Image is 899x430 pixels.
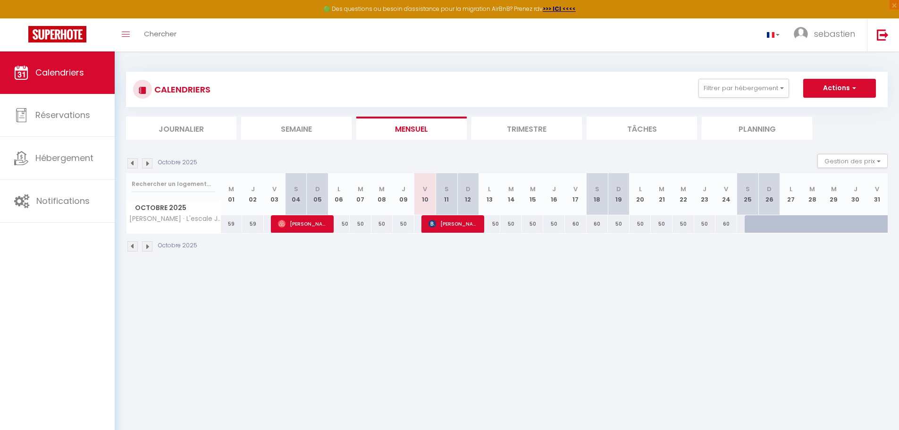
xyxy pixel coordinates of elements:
[803,79,876,98] button: Actions
[251,185,255,194] abbr: J
[587,117,697,140] li: Tâches
[128,215,222,222] span: [PERSON_NAME] · L'escale Joli appartement avec vue mer
[616,185,621,194] abbr: D
[587,173,608,215] th: 18
[500,173,522,215] th: 14
[715,215,737,233] div: 60
[328,215,350,233] div: 50
[587,215,608,233] div: 60
[630,173,651,215] th: 20
[126,117,236,140] li: Journalier
[866,173,888,215] th: 31
[877,29,889,41] img: logout
[358,185,363,194] abbr: M
[767,185,772,194] abbr: D
[36,195,90,207] span: Notifications
[414,173,436,215] th: 10
[241,117,352,140] li: Semaine
[608,215,630,233] div: 50
[672,215,694,233] div: 50
[530,185,536,194] abbr: M
[242,215,264,233] div: 59
[758,173,780,215] th: 26
[681,185,686,194] abbr: M
[278,215,328,233] span: [PERSON_NAME]
[508,185,514,194] abbr: M
[639,185,642,194] abbr: L
[817,154,888,168] button: Gestion des prix
[479,215,501,233] div: 50
[703,185,706,194] abbr: J
[595,185,599,194] abbr: S
[35,152,93,164] span: Hébergement
[790,185,792,194] abbr: L
[565,215,587,233] div: 60
[294,185,298,194] abbr: S
[809,185,815,194] abbr: M
[698,79,789,98] button: Filtrer par hébergement
[350,215,371,233] div: 50
[845,173,866,215] th: 30
[780,173,802,215] th: 27
[264,173,286,215] th: 03
[307,173,328,215] th: 05
[746,185,750,194] abbr: S
[651,173,672,215] th: 21
[379,185,385,194] abbr: M
[337,185,340,194] abbr: L
[573,185,578,194] abbr: V
[794,27,808,41] img: ...
[126,201,220,215] span: Octobre 2025
[144,29,176,39] span: Chercher
[158,158,197,167] p: Octobre 2025
[702,117,812,140] li: Planning
[466,185,471,194] abbr: D
[823,173,845,215] th: 29
[371,215,393,233] div: 50
[221,215,243,233] div: 59
[457,173,479,215] th: 12
[158,241,197,250] p: Octobre 2025
[479,173,501,215] th: 13
[402,185,405,194] abbr: J
[285,173,307,215] th: 04
[522,173,544,215] th: 15
[854,185,857,194] abbr: J
[831,185,837,194] abbr: M
[630,215,651,233] div: 50
[488,185,491,194] abbr: L
[724,185,728,194] abbr: V
[802,173,823,215] th: 28
[315,185,320,194] abbr: D
[659,185,664,194] abbr: M
[393,215,414,233] div: 50
[552,185,556,194] abbr: J
[608,173,630,215] th: 19
[35,109,90,121] span: Réservations
[500,215,522,233] div: 50
[28,26,86,42] img: Super Booking
[715,173,737,215] th: 24
[814,28,855,40] span: sebastien
[543,173,565,215] th: 16
[543,5,576,13] a: >>> ICI <<<<
[242,173,264,215] th: 02
[328,173,350,215] th: 06
[350,173,371,215] th: 07
[737,173,759,215] th: 25
[445,185,449,194] abbr: S
[672,173,694,215] th: 22
[137,18,184,51] a: Chercher
[565,173,587,215] th: 17
[371,173,393,215] th: 08
[543,215,565,233] div: 50
[152,79,210,100] h3: CALENDRIERS
[132,176,215,193] input: Rechercher un logement...
[694,215,716,233] div: 50
[393,173,414,215] th: 09
[522,215,544,233] div: 50
[428,215,479,233] span: [PERSON_NAME]
[221,173,243,215] th: 01
[272,185,277,194] abbr: V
